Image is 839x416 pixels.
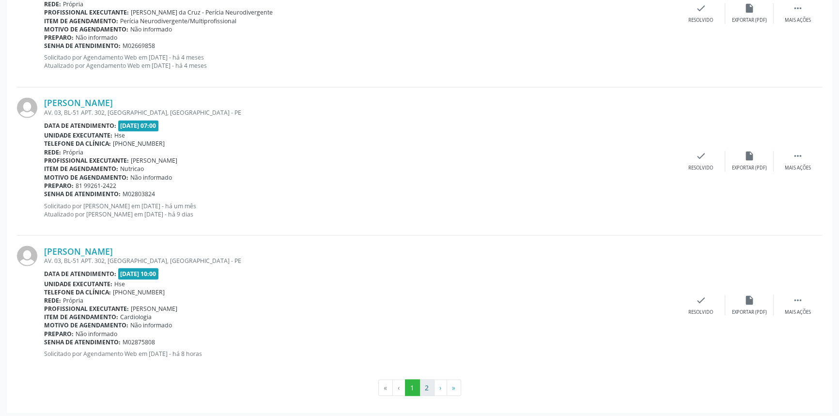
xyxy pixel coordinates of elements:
[44,312,118,321] b: Item de agendamento:
[130,173,172,181] span: Não informado
[114,131,125,139] span: Hse
[44,329,74,338] b: Preparo:
[131,304,177,312] span: [PERSON_NAME]
[76,329,117,338] span: Não informado
[131,8,273,16] span: [PERSON_NAME] da Cruz - Perícia Neurodivergente
[44,189,121,198] b: Senha de atendimento:
[744,3,755,14] i: insert_drive_file
[744,294,755,305] i: insert_drive_file
[120,165,144,173] span: Nutricao
[44,122,116,130] b: Data de atendimento:
[44,53,677,70] p: Solicitado por Agendamento Web em [DATE] - há 4 meses Atualizado por Agendamento Web em [DATE] - ...
[696,3,706,14] i: check
[434,379,447,396] button: Go to next page
[76,181,116,189] span: 81 99261-2422
[123,338,155,346] span: M02875808
[44,173,128,181] b: Motivo de agendamento:
[44,25,128,33] b: Motivo de agendamento:
[130,25,172,33] span: Não informado
[44,279,112,288] b: Unidade executante:
[44,33,74,42] b: Preparo:
[44,8,129,16] b: Profissional executante:
[785,17,811,24] div: Mais ações
[114,279,125,288] span: Hse
[44,181,74,189] b: Preparo:
[744,151,755,161] i: insert_drive_file
[696,294,706,305] i: check
[113,288,165,296] span: [PHONE_NUMBER]
[131,156,177,165] span: [PERSON_NAME]
[44,269,116,277] b: Data de atendimento:
[76,33,117,42] span: Não informado
[44,256,677,264] div: AV. 03, BL-51 APT. 302, [GEOGRAPHIC_DATA], [GEOGRAPHIC_DATA] - PE
[63,148,83,156] span: Própria
[17,379,822,396] ul: Pagination
[130,321,172,329] span: Não informado
[123,189,155,198] span: M02803824
[44,288,111,296] b: Telefone da clínica:
[44,349,677,357] p: Solicitado por Agendamento Web em [DATE] - há 8 horas
[44,321,128,329] b: Motivo de agendamento:
[118,120,159,131] span: [DATE] 07:00
[732,17,767,24] div: Exportar (PDF)
[17,246,37,266] img: img
[792,3,803,14] i: 
[44,148,61,156] b: Rede:
[447,379,461,396] button: Go to last page
[688,17,713,24] div: Resolvido
[44,165,118,173] b: Item de agendamento:
[732,165,767,171] div: Exportar (PDF)
[123,42,155,50] span: M02669858
[688,308,713,315] div: Resolvido
[44,97,113,108] a: [PERSON_NAME]
[44,296,61,304] b: Rede:
[44,139,111,148] b: Telefone da clínica:
[792,294,803,305] i: 
[419,379,435,396] button: Go to page 2
[785,165,811,171] div: Mais ações
[44,304,129,312] b: Profissional executante:
[44,42,121,50] b: Senha de atendimento:
[44,201,677,218] p: Solicitado por [PERSON_NAME] em [DATE] - há um mês Atualizado por [PERSON_NAME] em [DATE] - há 9 ...
[17,97,37,118] img: img
[120,312,152,321] span: Cardiologia
[120,17,236,25] span: Perícia Neurodivergente/Multiprofissional
[44,108,677,117] div: AV. 03, BL-51 APT. 302, [GEOGRAPHIC_DATA], [GEOGRAPHIC_DATA] - PE
[118,268,159,279] span: [DATE] 10:00
[405,379,420,396] button: Go to page 1
[44,156,129,165] b: Profissional executante:
[732,308,767,315] div: Exportar (PDF)
[113,139,165,148] span: [PHONE_NUMBER]
[63,296,83,304] span: Própria
[785,308,811,315] div: Mais ações
[44,338,121,346] b: Senha de atendimento:
[44,17,118,25] b: Item de agendamento:
[688,165,713,171] div: Resolvido
[696,151,706,161] i: check
[792,151,803,161] i: 
[44,131,112,139] b: Unidade executante:
[44,246,113,256] a: [PERSON_NAME]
